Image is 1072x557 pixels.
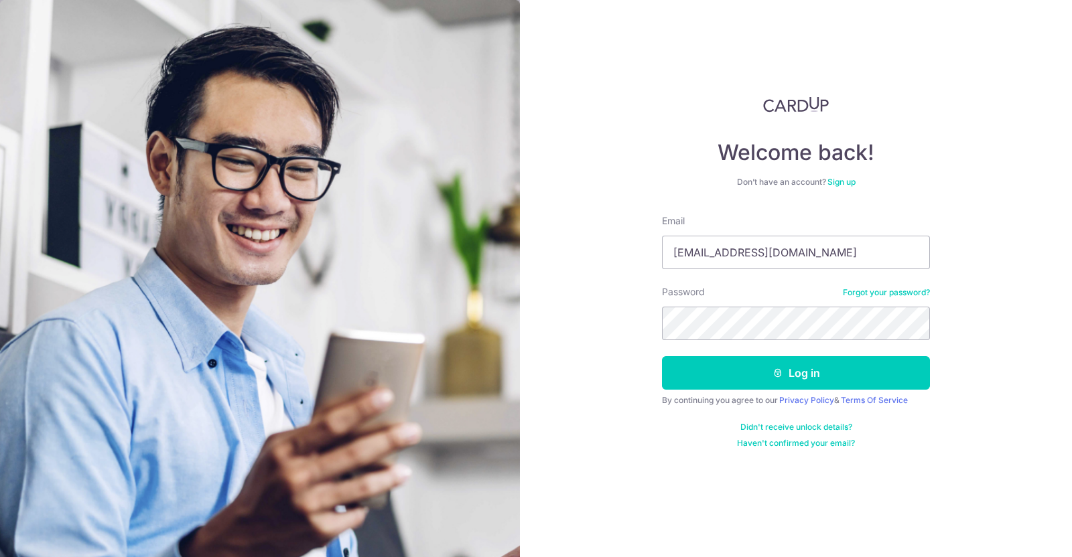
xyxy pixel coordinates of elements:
[737,438,855,449] a: Haven't confirmed your email?
[662,356,930,390] button: Log in
[662,395,930,406] div: By continuing you agree to our &
[779,395,834,405] a: Privacy Policy
[662,177,930,187] div: Don’t have an account?
[662,285,705,299] label: Password
[662,139,930,166] h4: Welcome back!
[662,214,685,228] label: Email
[662,236,930,269] input: Enter your Email
[763,96,829,112] img: CardUp Logo
[843,287,930,298] a: Forgot your password?
[827,177,856,187] a: Sign up
[841,395,908,405] a: Terms Of Service
[740,422,852,432] a: Didn't receive unlock details?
